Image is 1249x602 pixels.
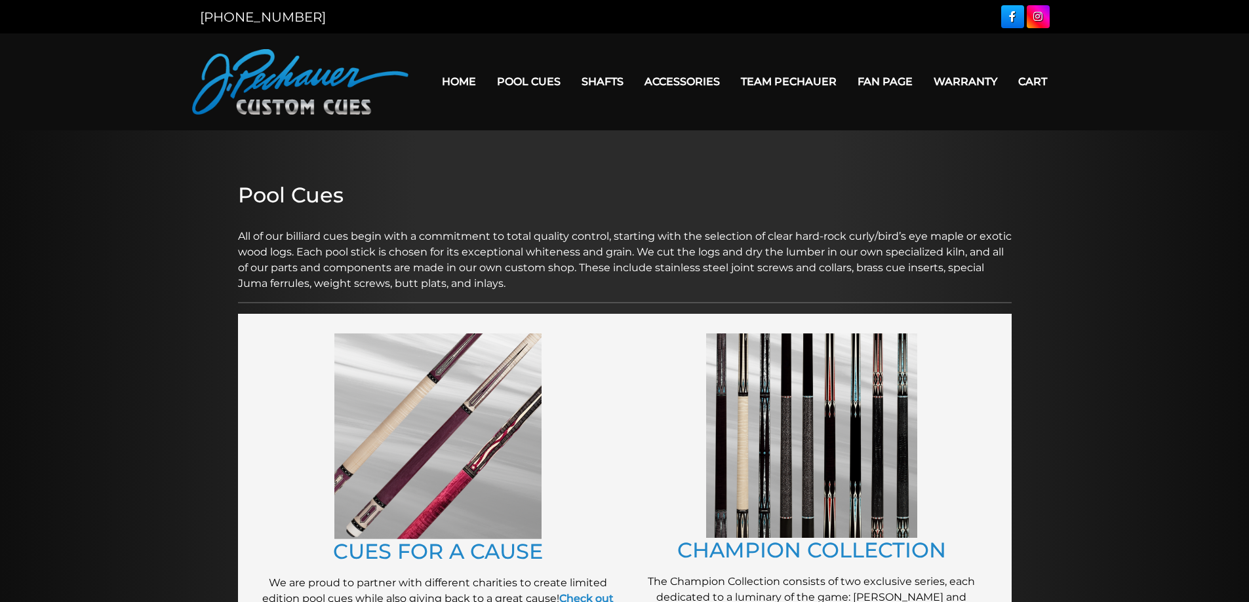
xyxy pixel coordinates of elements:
[634,65,730,98] a: Accessories
[431,65,486,98] a: Home
[1008,65,1058,98] a: Cart
[923,65,1008,98] a: Warranty
[677,537,946,563] a: CHAMPION COLLECTION
[571,65,634,98] a: Shafts
[730,65,847,98] a: Team Pechauer
[333,538,543,564] a: CUES FOR A CAUSE
[192,49,408,115] img: Pechauer Custom Cues
[238,213,1012,292] p: All of our billiard cues begin with a commitment to total quality control, starting with the sele...
[486,65,571,98] a: Pool Cues
[847,65,923,98] a: Fan Page
[238,183,1012,208] h2: Pool Cues
[200,9,326,25] a: [PHONE_NUMBER]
